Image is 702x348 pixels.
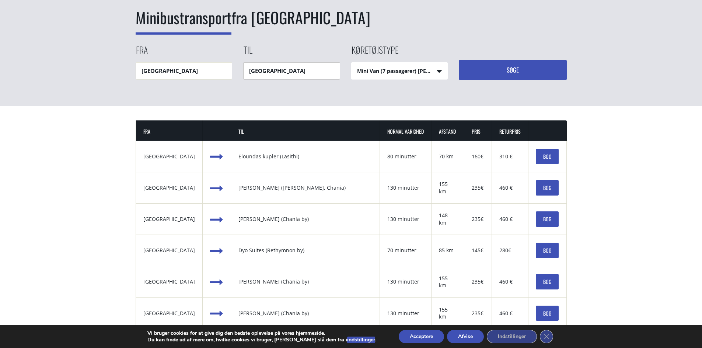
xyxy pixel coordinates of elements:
[147,330,325,337] font: Vi bruger cookies for at give dig den bedste oplevelse på vores hjemmeside.
[238,184,346,191] font: [PERSON_NAME] ([PERSON_NAME], Chania)
[143,310,195,317] font: [GEOGRAPHIC_DATA]
[543,278,551,285] font: BOG
[399,330,444,343] button: Acceptere
[543,309,551,317] font: BOG
[244,43,252,56] font: Til
[499,247,511,254] font: 280€
[540,330,553,343] button: Luk GDPR-cookiebanner
[136,6,231,29] font: Minibustransport
[439,306,448,320] font: 155 km
[472,278,483,285] font: 235€
[136,43,148,56] font: Fra
[143,153,195,160] font: [GEOGRAPHIC_DATA]
[387,184,419,191] font: 130 minutter
[472,215,483,222] font: 235€
[347,337,375,343] button: indstillinger
[387,310,419,317] font: 130 minutter
[238,310,309,317] font: [PERSON_NAME] (Chania by)
[375,336,376,343] font: .
[410,333,433,340] font: Acceptere
[231,6,370,29] font: fra [GEOGRAPHIC_DATA]
[536,149,559,164] a: BOG
[143,278,195,285] font: [GEOGRAPHIC_DATA]
[136,62,233,80] input: Afhentningssted
[499,278,513,285] font: 460 €
[238,247,304,254] font: Dyo Suites (Rethymnon by)
[507,65,519,74] font: Søge
[147,336,347,343] font: Du kan finde ud af mere om, hvilke cookies vi bruger, [PERSON_NAME] slå dem fra i
[439,153,454,160] font: 70 km
[536,211,559,227] a: BOG
[543,215,551,223] font: BOG
[238,215,309,222] font: [PERSON_NAME] (Chania by)
[439,212,448,226] font: 148 km
[347,336,375,343] font: indstillinger
[536,243,559,258] a: BOG
[387,153,416,160] font: 80 minutter
[143,127,150,135] font: FRA
[352,43,398,56] font: Køretøjstype
[499,153,513,160] font: 310 €
[387,247,416,254] font: 70 minutter
[536,274,559,289] a: BOG
[536,306,559,321] a: BOG
[499,310,513,317] font: 460 €
[498,333,526,340] font: Indstillinger
[499,215,513,222] font: 460 €
[499,184,513,191] font: 460 €
[472,153,483,160] font: 160€
[439,247,454,254] font: 85 km
[472,184,483,191] font: 235€
[543,152,551,160] font: BOG
[499,127,521,135] font: RETURPRIS
[487,330,537,343] button: Indstillinger
[536,180,559,196] a: BOG
[472,247,483,254] font: 145€
[243,62,340,80] input: Afleveringssted
[543,246,551,254] font: BOG
[238,278,309,285] font: [PERSON_NAME] (Chania by)
[458,333,473,340] font: Afvise
[459,60,567,80] button: Søge
[472,127,481,135] font: PRIS
[472,310,483,317] font: 235€
[447,330,484,343] button: Afvise
[143,215,195,222] font: [GEOGRAPHIC_DATA]
[238,127,244,135] font: TIL
[387,278,419,285] font: 130 minutter
[543,184,551,191] font: BOG
[143,247,195,254] font: [GEOGRAPHIC_DATA]
[439,180,448,195] font: 155 km
[387,215,419,222] font: 130 minutter
[439,127,456,135] font: AFSTAND
[143,184,195,191] font: [GEOGRAPHIC_DATA]
[387,127,424,135] font: NORMAL VARIGHED
[439,275,448,289] font: 155 km
[238,153,299,160] font: Eloundas kupler (Lasithi)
